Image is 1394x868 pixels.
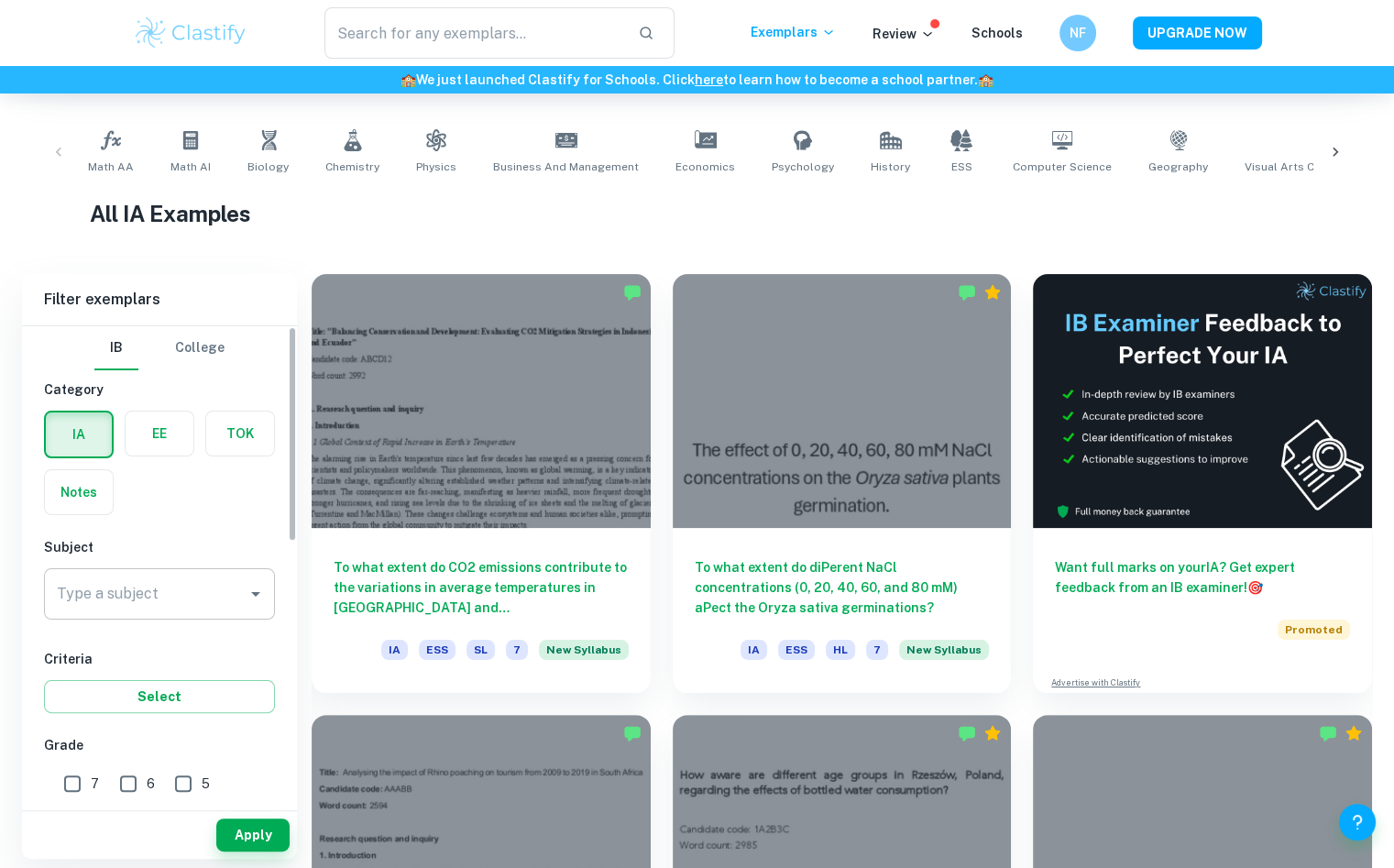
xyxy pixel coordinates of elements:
img: Marked [1319,724,1337,742]
span: IA [381,640,408,660]
span: IA [741,640,767,660]
a: Want full marks on yourIA? Get expert feedback from an IB examiner!PromotedAdvertise with Clastify [1033,274,1372,693]
button: IB [94,326,138,370]
img: Marked [958,283,976,302]
h6: Want full marks on your IA ? Get expert feedback from an IB examiner! [1055,557,1350,598]
button: UPGRADE NOW [1133,16,1262,49]
span: Promoted [1278,620,1350,640]
a: Advertise with Clastify [1051,676,1140,689]
h6: Category [44,379,275,400]
img: Clastify logo [133,15,249,51]
span: New Syllabus [899,640,989,660]
span: Chemistry [325,159,379,175]
button: Open [243,581,269,607]
a: To what extent do diPerent NaCl concentrations (0, 20, 40, 60, and 80 mM) aPect the Oryza sativa ... [673,274,1012,693]
span: History [871,159,910,175]
span: 7 [91,774,99,794]
div: Filter type choice [94,326,225,370]
span: Geography [1148,159,1208,175]
span: 5 [202,774,210,794]
span: 6 [147,774,155,794]
a: Schools [971,26,1023,40]
button: EE [126,412,193,456]
img: Thumbnail [1033,274,1372,528]
span: 7 [866,640,888,660]
span: Business and Management [493,159,639,175]
span: New Syllabus [539,640,629,660]
h6: To what extent do CO2 emissions contribute to the variations in average temperatures in [GEOGRAPH... [334,557,629,618]
img: Marked [623,283,642,302]
img: Marked [623,724,642,742]
span: SL [466,640,495,660]
h6: Subject [44,537,275,557]
div: Premium [983,283,1002,302]
div: Premium [1345,724,1363,742]
h6: Criteria [44,649,275,669]
span: Math AA [88,159,134,175]
div: Starting from the May 2026 session, the ESS IA requirements have changed. We created this exempla... [899,640,989,671]
h6: NF [1067,23,1088,43]
button: Apply [216,819,290,852]
h6: To what extent do diPerent NaCl concentrations (0, 20, 40, 60, and 80 mM) aPect the Oryza sativa ... [695,557,990,618]
button: Select [44,680,275,713]
span: 🏫 [401,72,416,87]
a: here [695,72,723,87]
h6: Grade [44,735,275,755]
h6: We just launched Clastify for Schools. Click to learn how to become a school partner. [4,70,1390,90]
span: Economics [675,159,735,175]
span: 🎯 [1247,580,1263,595]
span: 7 [506,640,528,660]
span: Biology [247,159,289,175]
button: IA [46,412,112,456]
button: College [175,326,225,370]
span: 🏫 [978,72,993,87]
button: NF [1059,15,1096,51]
img: Marked [958,724,976,742]
h6: Filter exemplars [22,274,297,325]
div: Starting from the May 2026 session, the ESS IA requirements have changed. We created this exempla... [539,640,629,671]
button: TOK [206,412,274,456]
span: ESS [419,640,456,660]
span: ESS [778,640,815,660]
button: Notes [45,470,113,514]
p: Review [873,24,935,44]
span: Computer Science [1013,159,1112,175]
a: To what extent do CO2 emissions contribute to the variations in average temperatures in [GEOGRAPH... [312,274,651,693]
span: Math AI [170,159,211,175]
span: Psychology [772,159,834,175]
button: Help and Feedback [1339,804,1376,841]
span: HL [826,640,855,660]
div: Premium [983,724,1002,742]
span: ESS [951,159,972,175]
p: Exemplars [751,22,836,42]
span: Physics [416,159,456,175]
h1: All IA Examples [90,197,1305,230]
input: Search for any exemplars... [324,7,624,59]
